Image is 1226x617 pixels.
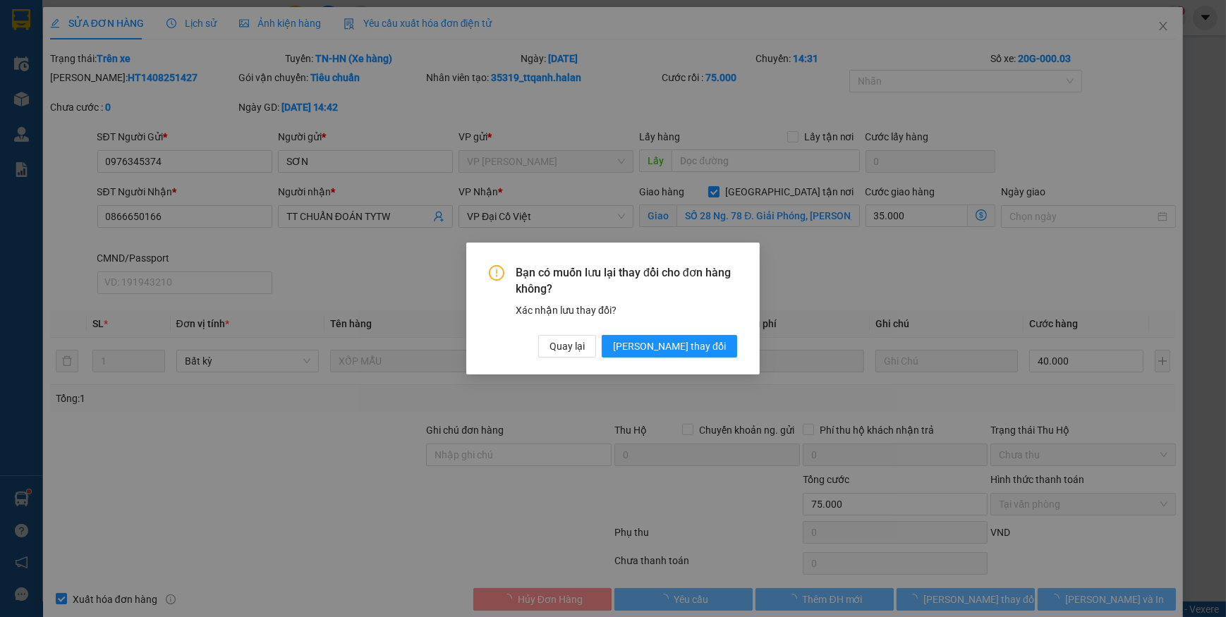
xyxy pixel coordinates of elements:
span: exclamation-circle [489,265,504,281]
button: Quay lại [538,335,596,358]
button: [PERSON_NAME] thay đổi [602,335,737,358]
span: Quay lại [550,338,585,354]
span: [PERSON_NAME] thay đổi [613,338,726,354]
div: Xác nhận lưu thay đổi? [516,303,737,318]
span: Bạn có muốn lưu lại thay đổi cho đơn hàng không? [516,265,737,297]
